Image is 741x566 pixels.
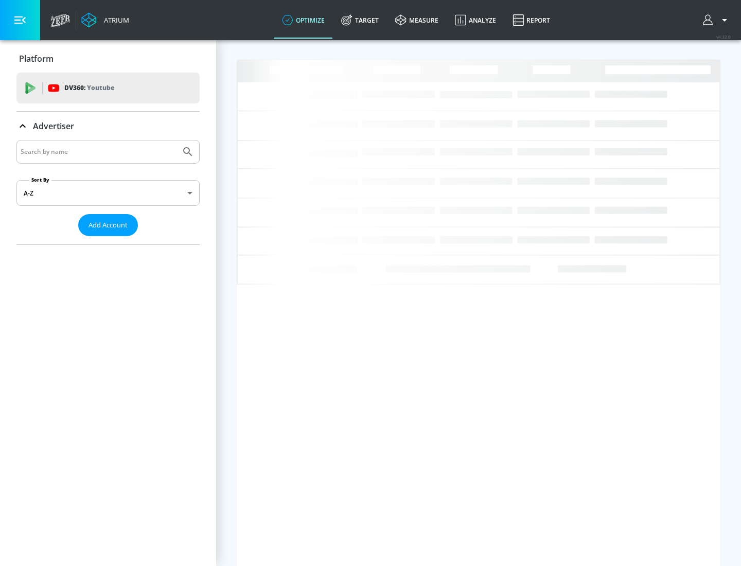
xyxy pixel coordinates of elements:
[29,176,51,183] label: Sort By
[100,15,129,25] div: Atrium
[78,214,138,236] button: Add Account
[274,2,333,39] a: optimize
[504,2,558,39] a: Report
[19,53,54,64] p: Platform
[87,82,114,93] p: Youtube
[21,145,177,158] input: Search by name
[89,219,128,231] span: Add Account
[16,73,200,103] div: DV360: Youtube
[81,12,129,28] a: Atrium
[64,82,114,94] p: DV360:
[16,112,200,140] div: Advertiser
[447,2,504,39] a: Analyze
[716,34,731,40] span: v 4.32.0
[33,120,74,132] p: Advertiser
[16,44,200,73] div: Platform
[16,236,200,244] nav: list of Advertiser
[16,140,200,244] div: Advertiser
[387,2,447,39] a: measure
[16,180,200,206] div: A-Z
[333,2,387,39] a: Target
